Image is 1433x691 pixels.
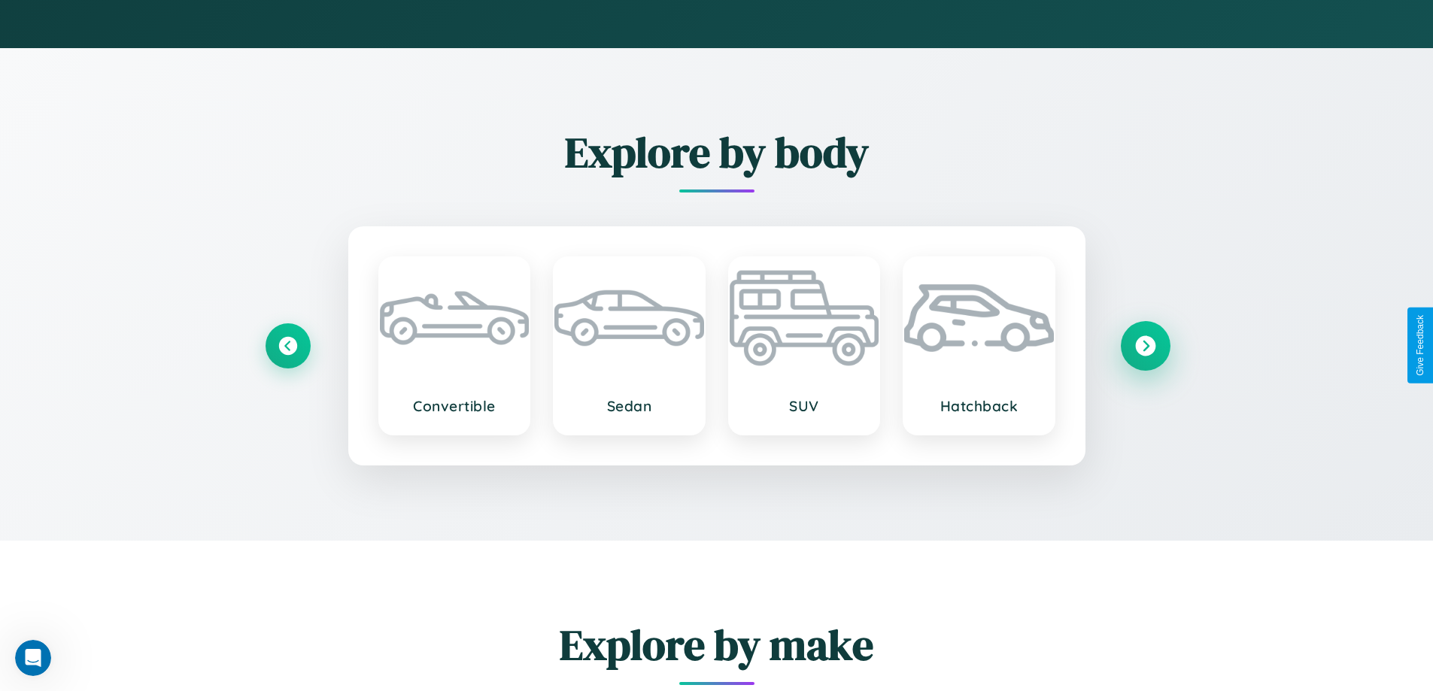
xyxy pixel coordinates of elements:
[1415,315,1425,376] div: Give Feedback
[15,640,51,676] iframe: Intercom live chat
[569,397,689,415] h3: Sedan
[395,397,515,415] h3: Convertible
[745,397,864,415] h3: SUV
[266,616,1168,674] h2: Explore by make
[266,123,1168,181] h2: Explore by body
[919,397,1039,415] h3: Hatchback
